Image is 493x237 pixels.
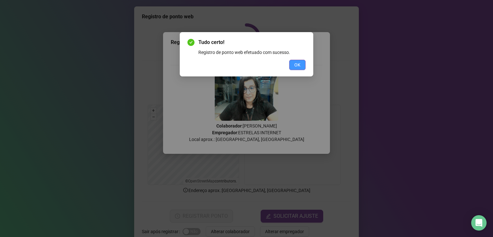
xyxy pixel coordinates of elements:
span: Tudo certo! [198,39,306,46]
div: Registro de ponto web efetuado com sucesso. [198,49,306,56]
div: Open Intercom Messenger [471,215,487,231]
button: OK [289,60,306,70]
span: OK [294,61,300,68]
span: check-circle [187,39,195,46]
